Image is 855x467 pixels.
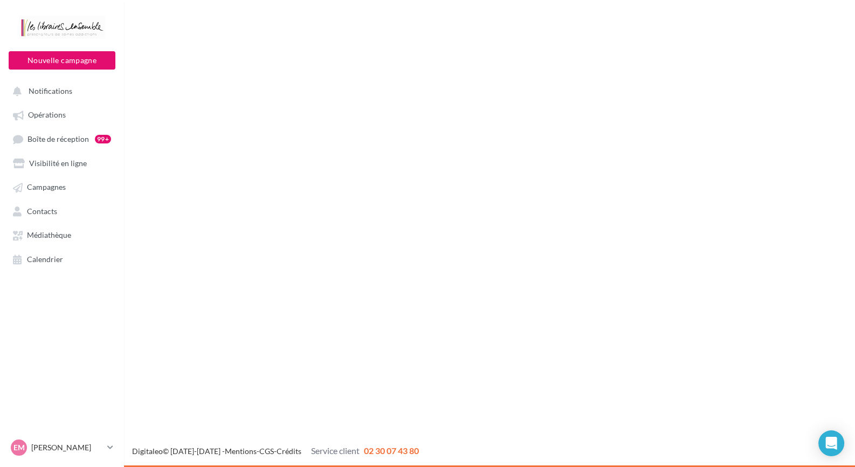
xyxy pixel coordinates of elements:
[6,177,118,196] a: Campagnes
[818,430,844,456] div: Open Intercom Messenger
[27,255,63,264] span: Calendrier
[27,183,66,192] span: Campagnes
[9,437,115,458] a: EM [PERSON_NAME]
[27,134,89,143] span: Boîte de réception
[132,447,419,456] span: © [DATE]-[DATE] - - -
[9,51,115,70] button: Nouvelle campagne
[6,225,118,244] a: Médiathèque
[6,105,118,124] a: Opérations
[6,201,118,221] a: Contacts
[6,153,118,173] a: Visibilité en ligne
[311,445,360,456] span: Service client
[132,447,163,456] a: Digitaleo
[364,445,419,456] span: 02 30 07 43 80
[277,447,301,456] a: Crédits
[29,86,72,95] span: Notifications
[27,207,57,216] span: Contacts
[259,447,274,456] a: CGS
[31,442,103,453] p: [PERSON_NAME]
[225,447,257,456] a: Mentions
[95,135,111,143] div: 99+
[13,442,25,453] span: EM
[28,111,66,120] span: Opérations
[27,231,71,240] span: Médiathèque
[6,129,118,149] a: Boîte de réception99+
[6,81,113,100] button: Notifications
[29,159,87,168] span: Visibilité en ligne
[6,249,118,269] a: Calendrier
